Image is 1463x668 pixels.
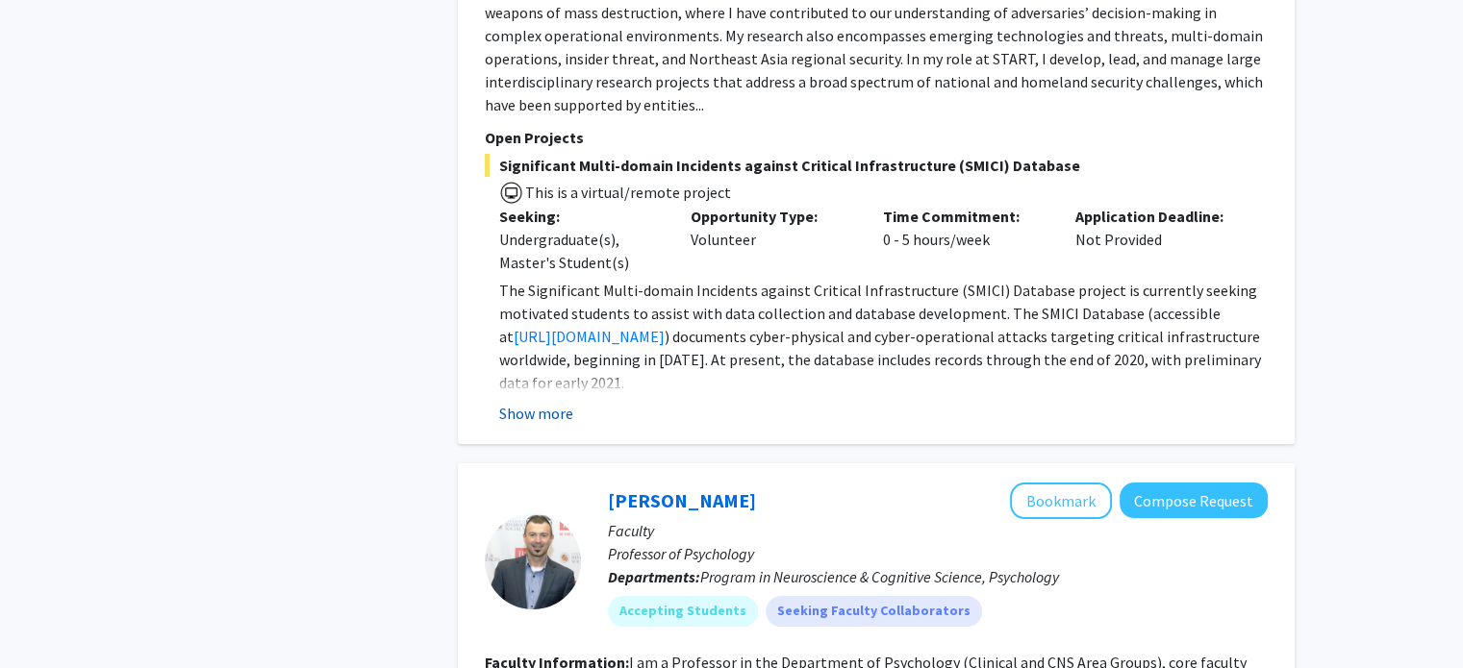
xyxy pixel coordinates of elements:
[1061,205,1253,274] div: Not Provided
[523,183,731,202] span: This is a virtual/remote project
[700,567,1059,586] span: Program in Neuroscience & Cognitive Science, Psychology
[691,205,854,228] p: Opportunity Type:
[1010,482,1112,519] button: Add Alexander Shackman to Bookmarks
[608,567,700,586] b: Departments:
[1075,205,1239,228] p: Application Deadline:
[883,205,1047,228] p: Time Commitment:
[608,488,756,512] a: [PERSON_NAME]
[514,327,665,346] a: [URL][DOMAIN_NAME]
[485,154,1268,177] span: Significant Multi-domain Incidents against Critical Infrastructure (SMICI) Database
[608,542,1268,565] p: Professor of Psychology
[485,126,1268,149] p: Open Projects
[608,519,1268,542] p: Faculty
[1120,482,1268,518] button: Compose Request to Alexander Shackman
[14,581,82,654] iframe: Chat
[608,596,758,627] mat-chip: Accepting Students
[869,205,1061,274] div: 0 - 5 hours/week
[676,205,869,274] div: Volunteer
[499,279,1268,394] p: The Significant Multi-domain Incidents against Critical Infrastructure (SMICI) Database project i...
[499,228,663,274] div: Undergraduate(s), Master's Student(s)
[766,596,982,627] mat-chip: Seeking Faculty Collaborators
[499,205,663,228] p: Seeking:
[499,402,573,425] button: Show more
